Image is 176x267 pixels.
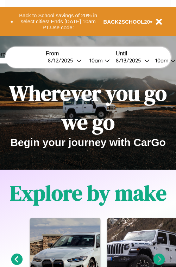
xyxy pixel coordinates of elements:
button: 8/12/2025 [46,57,84,64]
div: 10am [152,57,170,64]
h1: Explore by make [10,178,166,207]
b: BACK2SCHOOL20 [103,19,150,25]
div: 8 / 12 / 2025 [48,57,76,64]
div: 10am [86,57,105,64]
label: From [46,50,112,57]
div: 8 / 13 / 2025 [116,57,144,64]
button: Back to School savings of 20% in select cities! Ends [DATE] 10am PT.Use code: [13,11,103,32]
button: 10am [84,57,112,64]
